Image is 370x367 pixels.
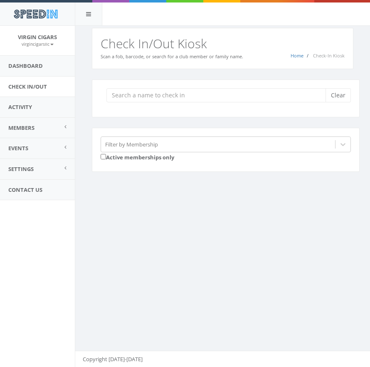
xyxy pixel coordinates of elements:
a: Home [291,52,303,59]
span: Settings [8,165,34,173]
span: Check-In Kiosk [313,52,345,59]
input: Active memberships only [101,154,106,159]
input: Search a name to check in [106,88,332,102]
img: speedin_logo.png [10,6,62,22]
a: virgincigarsllc [22,40,54,47]
small: Scan a fob, barcode, or search for a club member or family name. [101,53,243,60]
small: virgincigarsllc [22,41,54,47]
button: Clear [326,88,351,102]
div: Filter by Membership [105,140,158,148]
span: Members [8,124,35,131]
span: Events [8,144,28,152]
h2: Check In/Out Kiosk [101,37,345,50]
span: Contact Us [8,186,42,193]
span: Virgin Cigars [18,33,57,41]
label: Active memberships only [101,152,174,161]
